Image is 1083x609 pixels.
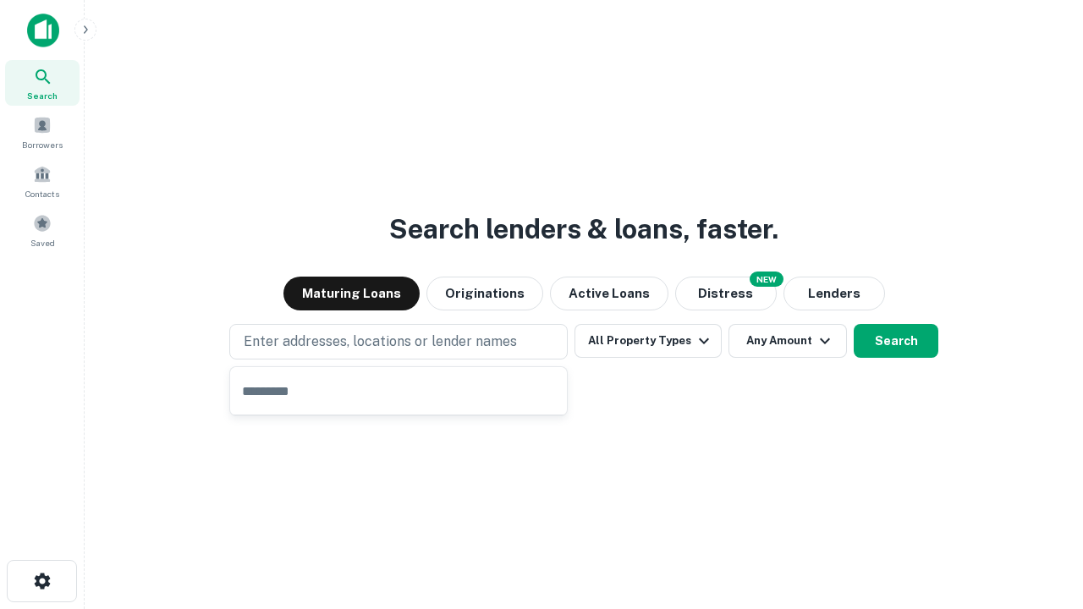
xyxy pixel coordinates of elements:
a: Contacts [5,158,80,204]
button: All Property Types [574,324,722,358]
img: capitalize-icon.png [27,14,59,47]
a: Saved [5,207,80,253]
a: Search [5,60,80,106]
div: NEW [750,272,783,287]
button: Active Loans [550,277,668,310]
button: Search [854,324,938,358]
span: Contacts [25,187,59,200]
button: Maturing Loans [283,277,420,310]
p: Enter addresses, locations or lender names [244,332,517,352]
span: Borrowers [22,138,63,151]
span: Saved [30,236,55,250]
a: Borrowers [5,109,80,155]
button: Enter addresses, locations or lender names [229,324,568,359]
h3: Search lenders & loans, faster. [389,209,778,250]
button: Search distressed loans with lien and other non-mortgage details. [675,277,777,310]
span: Search [27,89,58,102]
button: Any Amount [728,324,847,358]
button: Originations [426,277,543,310]
button: Lenders [783,277,885,310]
iframe: Chat Widget [998,474,1083,555]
